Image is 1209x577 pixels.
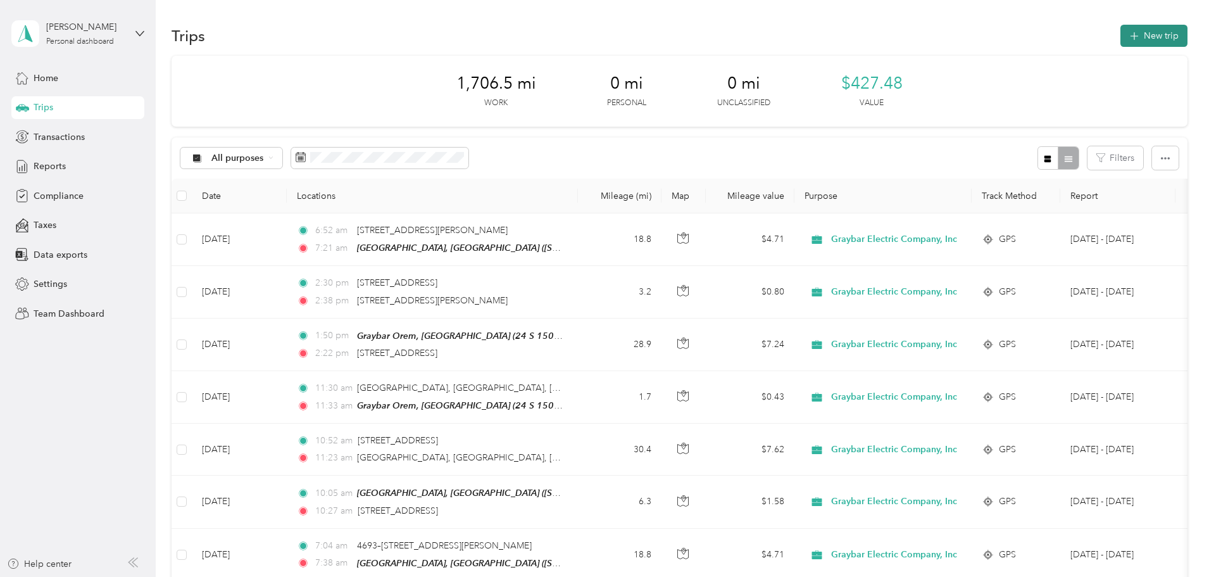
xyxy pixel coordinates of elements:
td: 30.4 [578,424,661,476]
span: [STREET_ADDRESS] [358,505,438,516]
span: 4693–[STREET_ADDRESS][PERSON_NAME] [357,540,532,551]
span: Transactions [34,130,85,144]
button: Filters [1087,146,1143,170]
span: [STREET_ADDRESS] [358,435,438,446]
span: 0 mi [727,73,760,94]
span: 10:27 am [315,504,353,518]
td: Sep 1 - 30, 2025 [1060,476,1175,528]
th: Map [661,179,706,213]
span: 10:05 am [315,486,351,500]
td: 28.9 [578,319,661,371]
span: [GEOGRAPHIC_DATA], [GEOGRAPHIC_DATA] ([STREET_ADDRESS][US_STATE]) [357,558,671,569]
span: [GEOGRAPHIC_DATA], [GEOGRAPHIC_DATA], [GEOGRAPHIC_DATA], [GEOGRAPHIC_DATA] [357,452,737,463]
div: Personal dashboard [46,38,114,46]
span: Data exports [34,248,87,262]
span: GPS [999,495,1016,509]
span: [GEOGRAPHIC_DATA], [GEOGRAPHIC_DATA], [GEOGRAPHIC_DATA], [GEOGRAPHIC_DATA] [357,383,737,393]
td: 6.3 [578,476,661,528]
span: 0 mi [610,73,643,94]
span: 1,706.5 mi [456,73,536,94]
span: 2:22 pm [315,346,351,360]
span: [STREET_ADDRESS] [357,277,437,288]
td: Sep 1 - 30, 2025 [1060,424,1175,476]
td: Sep 1 - 30, 2025 [1060,213,1175,266]
span: GPS [999,548,1016,562]
h1: Trips [172,29,205,42]
span: GPS [999,338,1016,352]
p: Value [860,98,884,109]
td: $0.80 [706,266,794,318]
button: Help center [7,557,72,571]
span: 2:30 pm [315,276,351,290]
span: Team Dashboard [34,307,104,320]
td: Sep 1 - 30, 2025 [1060,319,1175,371]
th: Purpose [794,179,972,213]
span: [STREET_ADDRESS][PERSON_NAME] [357,295,508,306]
td: $7.62 [706,424,794,476]
span: Home [34,72,58,85]
td: Sep 1 - 30, 2025 [1060,266,1175,318]
span: 11:23 am [315,451,351,465]
p: Personal [607,98,646,109]
span: Graybar Electric Company, Inc [831,548,957,562]
th: Mileage (mi) [578,179,661,213]
iframe: Everlance-gr Chat Button Frame [1138,506,1209,577]
span: Settings [34,277,67,291]
span: 11:30 am [315,381,351,395]
td: Sep 1 - 30, 2025 [1060,371,1175,424]
span: All purposes [211,154,264,163]
span: Graybar Electric Company, Inc [831,495,957,509]
span: Compliance [34,189,84,203]
span: [GEOGRAPHIC_DATA], [GEOGRAPHIC_DATA] ([STREET_ADDRESS][US_STATE]) [357,243,671,253]
span: [GEOGRAPHIC_DATA], [GEOGRAPHIC_DATA] ([STREET_ADDRESS][US_STATE]) [357,488,671,498]
p: Work [484,98,508,109]
td: $0.43 [706,371,794,424]
span: Reports [34,160,66,173]
span: 7:04 am [315,539,351,553]
td: $7.24 [706,319,794,371]
span: Graybar Electric Company, Inc [831,232,957,246]
td: [DATE] [192,371,287,424]
td: [DATE] [192,213,287,266]
th: Locations [287,179,578,213]
span: 2:38 pm [315,294,351,308]
td: [DATE] [192,476,287,528]
span: GPS [999,285,1016,299]
td: [DATE] [192,319,287,371]
span: 7:38 am [315,556,351,570]
th: Report [1060,179,1175,213]
td: 1.7 [578,371,661,424]
span: Graybar Electric Company, Inc [831,390,957,404]
span: [STREET_ADDRESS] [357,348,437,358]
button: New trip [1120,25,1187,47]
td: 3.2 [578,266,661,318]
span: 1:50 pm [315,329,351,343]
th: Track Method [972,179,1060,213]
span: Taxes [34,219,56,232]
td: [DATE] [192,424,287,476]
div: [PERSON_NAME] [46,20,125,34]
span: GPS [999,443,1016,457]
span: Graybar Orem, [GEOGRAPHIC_DATA] (24 S 1500 W, [GEOGRAPHIC_DATA], [US_STATE]) [357,400,716,411]
th: Date [192,179,287,213]
th: Mileage value [706,179,794,213]
span: Graybar Electric Company, Inc [831,443,957,457]
span: [STREET_ADDRESS][PERSON_NAME] [357,225,508,236]
td: 18.8 [578,213,661,266]
span: GPS [999,390,1016,404]
span: Trips [34,101,53,114]
span: 10:52 am [315,434,353,448]
span: 11:33 am [315,399,351,413]
span: Graybar Orem, [GEOGRAPHIC_DATA] (24 S 1500 W, [GEOGRAPHIC_DATA], [US_STATE]) [357,331,716,341]
td: $4.71 [706,213,794,266]
span: 6:52 am [315,224,351,238]
p: Unclassified [717,98,770,109]
span: $427.48 [841,73,903,94]
span: Graybar Electric Company, Inc [831,338,957,352]
span: GPS [999,232,1016,246]
span: 7:21 am [315,241,351,255]
td: $1.58 [706,476,794,528]
td: [DATE] [192,266,287,318]
span: Graybar Electric Company, Inc [831,285,957,299]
